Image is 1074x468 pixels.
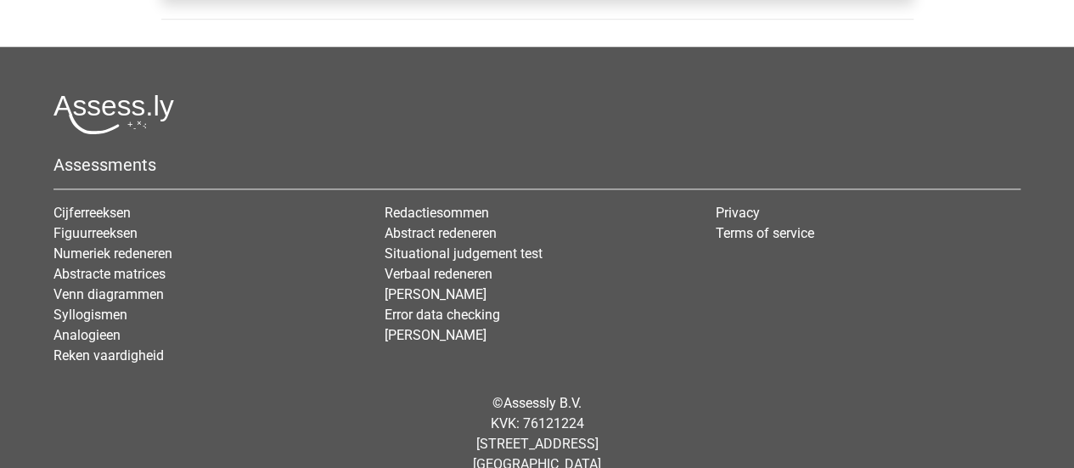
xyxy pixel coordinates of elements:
[385,225,497,241] a: Abstract redeneren
[53,205,131,221] a: Cijferreeksen
[385,286,486,302] a: [PERSON_NAME]
[715,205,759,221] a: Privacy
[53,94,174,134] img: Assessly logo
[715,225,813,241] a: Terms of service
[53,225,138,241] a: Figuurreeksen
[53,347,164,364] a: Reken vaardigheid
[385,327,486,343] a: [PERSON_NAME]
[53,286,164,302] a: Venn diagrammen
[53,327,121,343] a: Analogieen
[385,245,543,262] a: Situational judgement test
[53,245,172,262] a: Numeriek redeneren
[503,395,582,411] a: Assessly B.V.
[53,307,127,323] a: Syllogismen
[385,266,492,282] a: Verbaal redeneren
[53,266,166,282] a: Abstracte matrices
[385,205,489,221] a: Redactiesommen
[385,307,500,323] a: Error data checking
[53,155,1021,175] h5: Assessments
